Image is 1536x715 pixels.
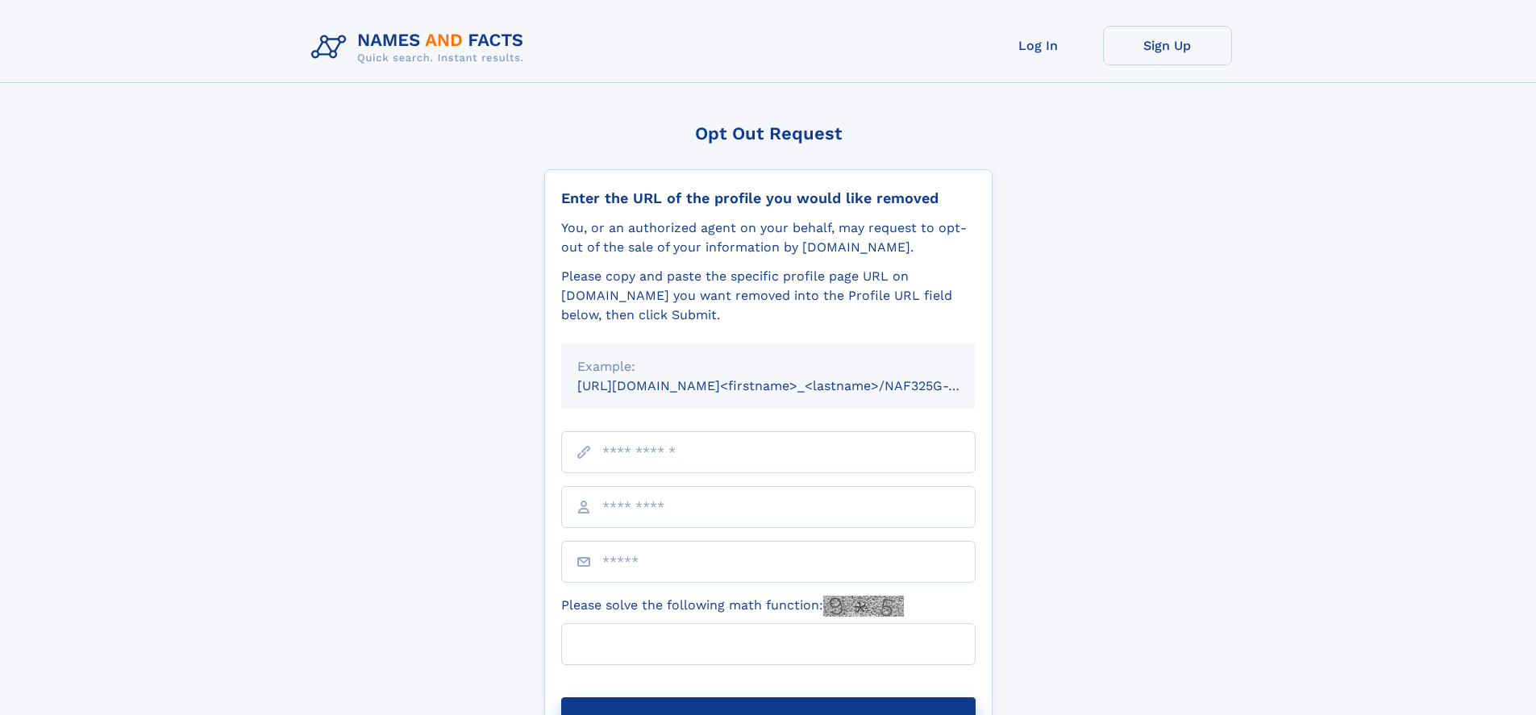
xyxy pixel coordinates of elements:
[974,26,1103,65] a: Log In
[1103,26,1232,65] a: Sign Up
[544,123,993,143] div: Opt Out Request
[305,26,537,69] img: Logo Names and Facts
[561,218,976,257] div: You, or an authorized agent on your behalf, may request to opt-out of the sale of your informatio...
[577,357,959,376] div: Example:
[561,189,976,207] div: Enter the URL of the profile you would like removed
[577,378,1006,393] small: [URL][DOMAIN_NAME]<firstname>_<lastname>/NAF325G-xxxxxxxx
[561,267,976,325] div: Please copy and paste the specific profile page URL on [DOMAIN_NAME] you want removed into the Pr...
[561,596,904,617] label: Please solve the following math function:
